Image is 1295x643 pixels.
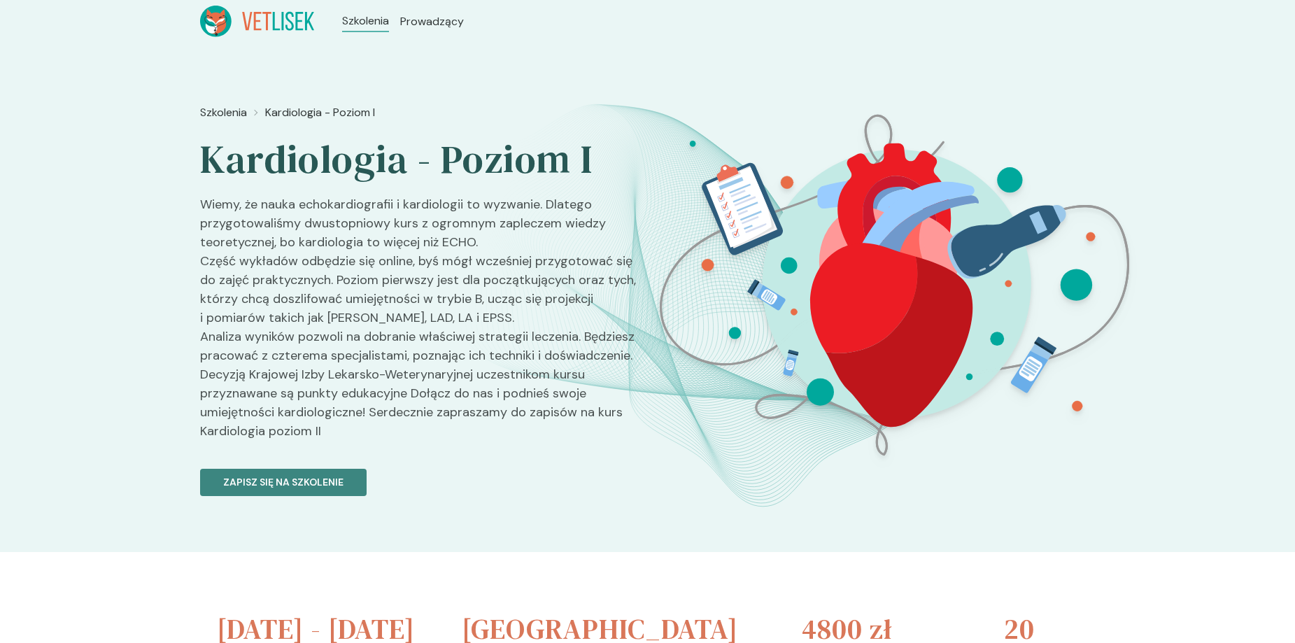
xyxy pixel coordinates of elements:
a: Szkolenia [200,104,247,121]
a: Szkolenia [342,13,389,29]
a: Prowadzący [400,13,464,30]
button: Zapisz się na szkolenie [200,469,367,496]
a: Zapisz się na szkolenie [200,452,637,496]
p: Zapisz się na szkolenie [223,475,344,490]
h2: Kardiologia - Poziom I [200,135,637,184]
a: Kardiologia - Poziom I [265,104,375,121]
img: ZpbGfB5LeNNTxNm2_KardioI_BT.svg [646,99,1142,472]
p: Wiemy, że nauka echokardiografii i kardiologii to wyzwanie. Dlatego przygotowaliśmy dwustopniowy ... [200,195,637,452]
